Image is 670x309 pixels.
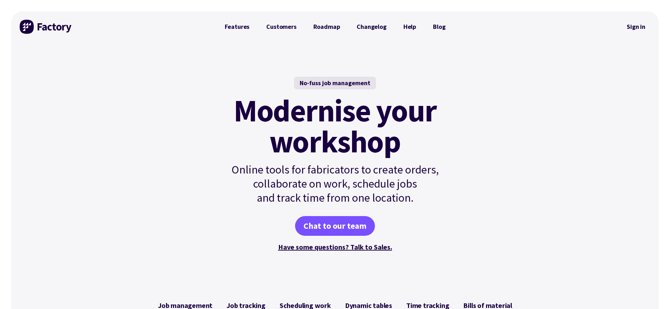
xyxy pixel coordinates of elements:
p: Online tools for fabricators to create orders, collaborate on work, schedule jobs and track time ... [216,163,454,205]
a: Help [395,20,425,34]
a: Chat to our team [295,216,375,236]
a: Changelog [348,20,395,34]
a: Blog [425,20,454,34]
div: No-fuss job management [294,77,376,89]
mark: Modernise your workshop [234,95,436,157]
nav: Secondary Navigation [622,19,650,35]
nav: Primary Navigation [216,20,454,34]
a: Features [216,20,258,34]
a: Have some questions? Talk to Sales. [278,242,392,251]
a: Sign in [622,19,650,35]
a: Customers [258,20,305,34]
a: Roadmap [305,20,349,34]
img: Factory [20,20,72,34]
